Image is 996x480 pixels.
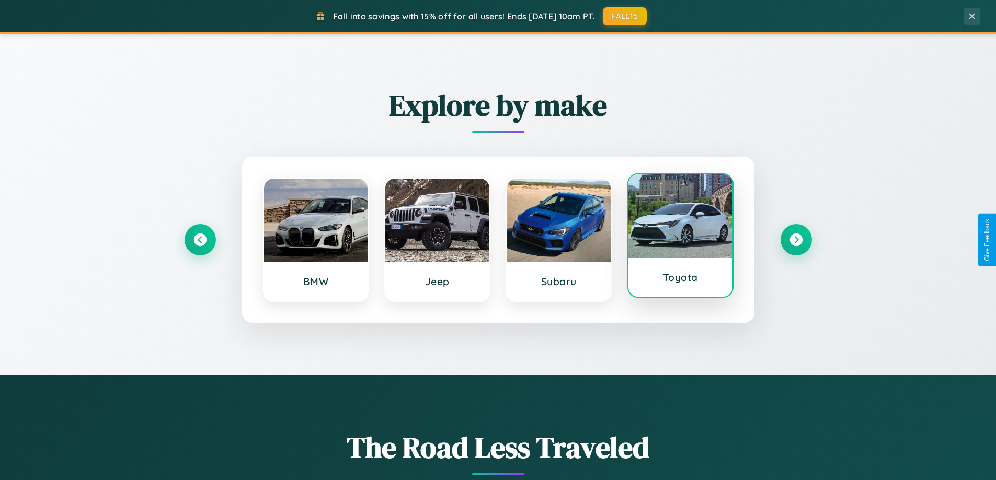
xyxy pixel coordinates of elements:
[518,275,601,288] h3: Subaru
[274,275,358,288] h3: BMW
[603,7,647,25] button: FALL15
[333,11,595,21] span: Fall into savings with 15% off for all users! Ends [DATE] 10am PT.
[185,85,812,125] h2: Explore by make
[185,427,812,467] h1: The Road Less Traveled
[983,219,991,261] div: Give Feedback
[639,271,722,284] h3: Toyota
[396,275,479,288] h3: Jeep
